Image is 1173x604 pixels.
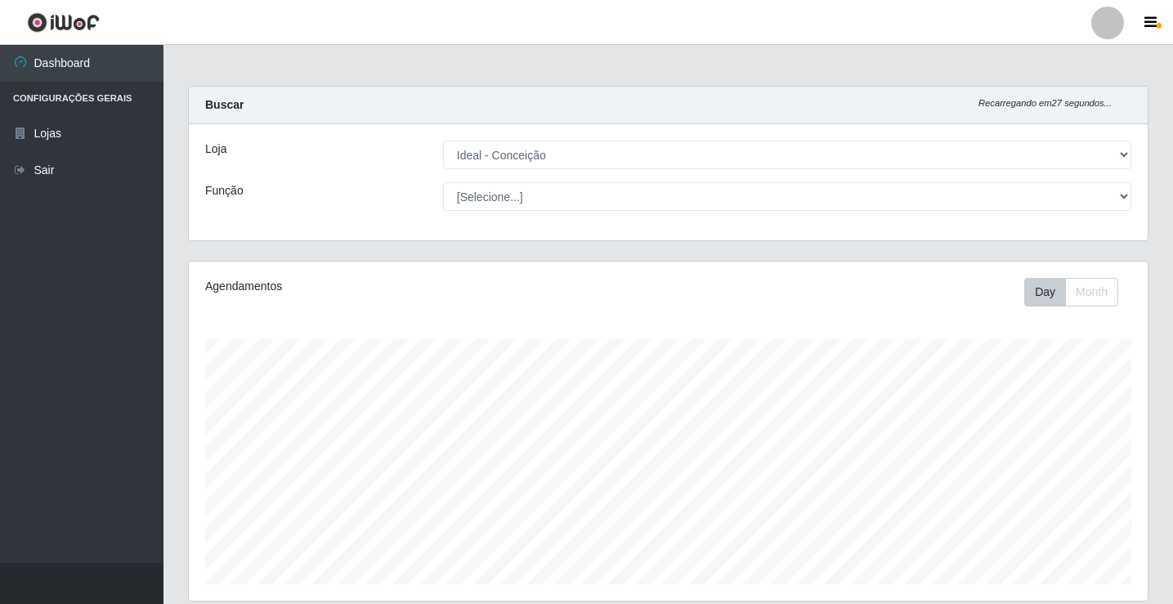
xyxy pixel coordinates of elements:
[205,141,226,158] label: Loja
[205,278,577,295] div: Agendamentos
[27,12,100,33] img: CoreUI Logo
[1024,278,1066,306] button: Day
[1024,278,1118,306] div: First group
[978,98,1112,108] i: Recarregando em 27 segundos...
[205,182,244,199] label: Função
[205,98,244,111] strong: Buscar
[1024,278,1131,306] div: Toolbar with button groups
[1065,278,1118,306] button: Month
